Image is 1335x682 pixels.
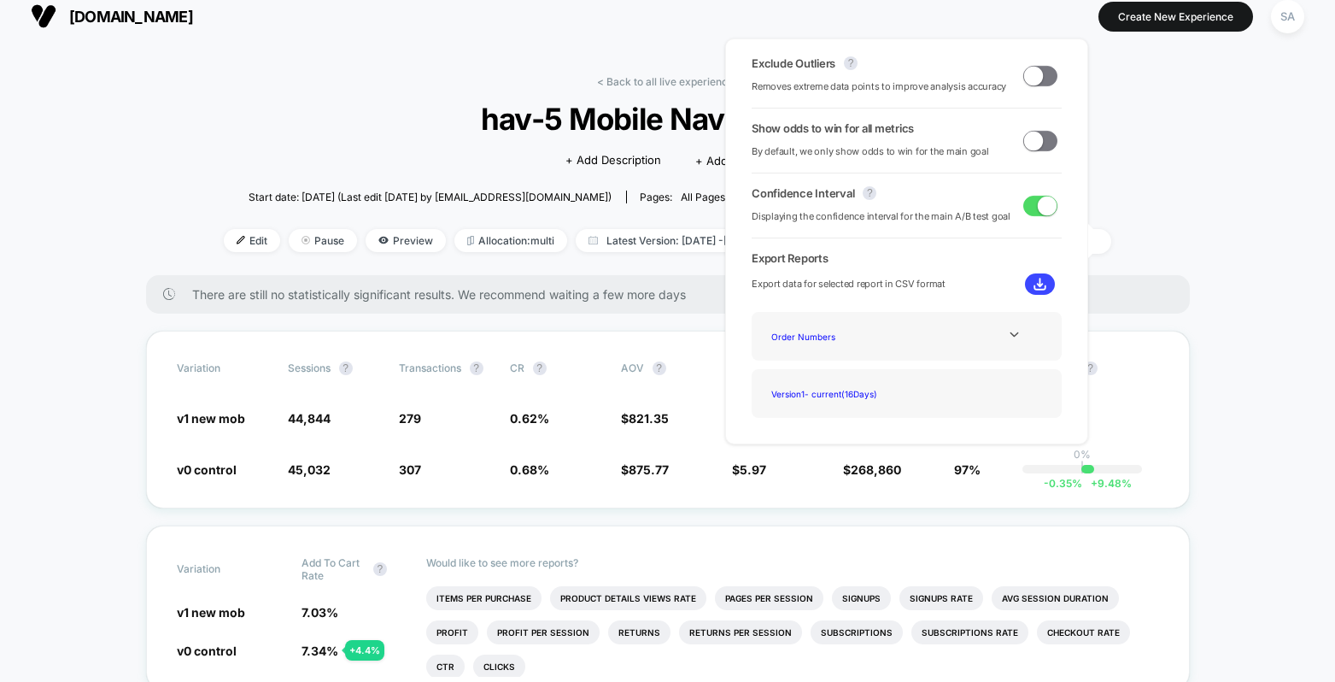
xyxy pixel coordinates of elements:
span: Removes extreme data points to improve analysis accuracy [752,79,1006,95]
button: ? [470,362,483,375]
li: Avg Session Duration [992,586,1119,610]
button: Create New Experience [1098,2,1253,32]
li: Profit Per Session [487,620,600,644]
li: Pages Per Session [715,586,823,610]
span: $ [621,462,669,477]
span: hav-5 Mobile Nav Redo [268,101,1067,137]
li: Returns [608,620,670,644]
span: 97% [954,462,981,477]
li: Product Details Views Rate [550,586,706,610]
span: Variation [177,556,271,582]
span: 268,860 [851,462,901,477]
span: v1 new mob [177,605,245,620]
span: CI [1065,362,1159,375]
span: Transactions [399,362,461,374]
span: 0.68 % [510,462,549,477]
span: 7.34 % [302,644,338,658]
li: Items Per Purchase [426,586,542,610]
span: Allocation: multi [454,229,567,252]
span: 9.48 % [1082,477,1132,490]
span: CR [510,362,524,374]
span: Add To Cart Rate [302,556,365,582]
span: + Add Description [565,152,661,169]
span: $ [732,462,766,477]
span: Variation [177,362,271,375]
a: < Back to all live experiences [597,75,739,88]
img: rebalance [467,236,474,245]
span: --- [1065,414,1159,426]
span: Show odds to win for all metrics [752,121,914,135]
span: Export data for selected report in CSV format [752,276,946,292]
span: 45,032 [288,462,331,477]
span: 279 [399,411,421,426]
span: 5.97 [740,462,766,477]
span: 44,844 [288,411,331,426]
span: v1 new mob [177,411,245,426]
span: + [1091,477,1098,490]
span: Export Reports [752,251,1062,265]
span: [DOMAIN_NAME] [69,8,193,26]
span: There are still no statistically significant results. We recommend waiting a few more days [192,287,1156,302]
div: + 4.4 % [345,640,384,661]
li: Subscriptions [811,620,903,644]
span: $ [621,411,669,426]
span: Sessions [288,362,331,374]
button: [DOMAIN_NAME] [26,3,198,30]
button: ? [373,562,387,576]
div: Version 1 - current ( 16 Days) [764,382,901,405]
li: Checkout Rate [1037,620,1130,644]
li: Subscriptions Rate [911,620,1028,644]
span: 821.35 [629,411,669,426]
span: Pause [289,229,357,252]
img: end [302,236,310,244]
span: AOV [621,362,644,374]
span: Latest Version: [DATE] - [DATE] [576,229,789,252]
div: Pages: [640,191,725,203]
li: Clicks [473,655,525,679]
span: Preview [366,229,446,252]
span: 875.77 [629,462,669,477]
button: ? [844,56,858,70]
img: calendar [588,236,598,244]
img: Visually logo [31,3,56,29]
span: Edit [224,229,280,252]
li: Signups [832,586,891,610]
span: Start date: [DATE] (Last edit [DATE] by [EMAIL_ADDRESS][DOMAIN_NAME]) [249,191,612,203]
span: all pages [681,191,725,203]
span: By default, we only show odds to win for the main goal [752,144,989,160]
span: 0.62 % [510,411,549,426]
span: + Add Images [695,154,769,168]
span: Displaying the confidence interval for the main A/B test goal [752,209,1010,225]
span: $ [843,462,901,477]
span: v0 control [177,462,237,477]
li: Profit [426,620,478,644]
p: | [1080,461,1084,473]
p: Would like to see more reports? [426,556,1159,569]
img: edit [237,236,245,244]
img: download [1033,278,1046,291]
span: v0 control [177,644,237,658]
button: ? [339,362,353,375]
li: Signups Rate [899,586,983,610]
li: Ctr [426,655,465,679]
li: Returns Per Session [679,620,802,644]
button: ? [533,362,547,375]
span: 7.03 % [302,605,338,620]
span: -0.35 % [1044,477,1082,490]
button: ? [653,362,666,375]
button: ? [863,186,876,200]
div: Order Numbers [764,325,901,348]
span: Confidence Interval [752,186,854,200]
span: 307 [399,462,421,477]
span: Exclude Outliers [752,56,835,70]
